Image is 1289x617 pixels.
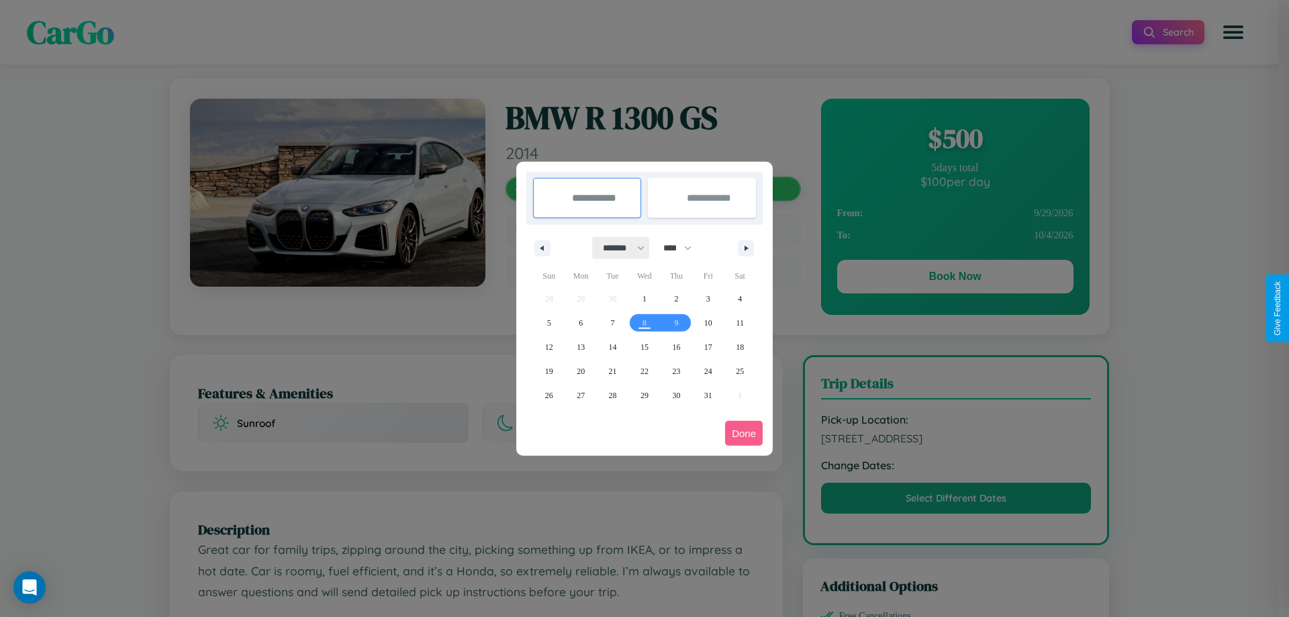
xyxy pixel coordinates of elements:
button: 29 [628,383,660,408]
div: Open Intercom Messenger [13,571,46,604]
span: 19 [545,359,553,383]
button: 9 [661,311,692,335]
button: 20 [565,359,596,383]
span: 23 [672,359,680,383]
span: 2 [674,287,678,311]
button: 11 [724,311,756,335]
button: 17 [692,335,724,359]
button: 8 [628,311,660,335]
button: 27 [565,383,596,408]
span: 15 [640,335,649,359]
button: 19 [533,359,565,383]
span: Sun [533,265,565,287]
button: 26 [533,383,565,408]
div: Give Feedback [1273,281,1282,336]
button: 1 [628,287,660,311]
button: 2 [661,287,692,311]
span: Mon [565,265,596,287]
button: 15 [628,335,660,359]
button: 16 [661,335,692,359]
span: 30 [672,383,680,408]
span: 16 [672,335,680,359]
span: 17 [704,335,712,359]
span: 28 [609,383,617,408]
button: 4 [724,287,756,311]
span: 22 [640,359,649,383]
button: 5 [533,311,565,335]
span: 8 [642,311,647,335]
span: Wed [628,265,660,287]
span: 25 [736,359,744,383]
button: 14 [597,335,628,359]
button: 13 [565,335,596,359]
button: 18 [724,335,756,359]
span: Tue [597,265,628,287]
button: 7 [597,311,628,335]
span: Fri [692,265,724,287]
span: 1 [642,287,647,311]
span: 10 [704,311,712,335]
span: Sat [724,265,756,287]
span: 12 [545,335,553,359]
span: 4 [738,287,742,311]
span: 13 [577,335,585,359]
span: 7 [611,311,615,335]
span: 20 [577,359,585,383]
span: 29 [640,383,649,408]
button: 10 [692,311,724,335]
span: 18 [736,335,744,359]
button: 22 [628,359,660,383]
button: 31 [692,383,724,408]
span: 6 [579,311,583,335]
button: 21 [597,359,628,383]
span: 21 [609,359,617,383]
button: 6 [565,311,596,335]
button: 25 [724,359,756,383]
button: 24 [692,359,724,383]
span: 27 [577,383,585,408]
span: 5 [547,311,551,335]
button: 30 [661,383,692,408]
span: 3 [706,287,710,311]
span: 11 [736,311,744,335]
button: 28 [597,383,628,408]
span: 9 [674,311,678,335]
button: Done [725,421,763,446]
button: 23 [661,359,692,383]
button: 12 [533,335,565,359]
button: 3 [692,287,724,311]
span: 31 [704,383,712,408]
span: 14 [609,335,617,359]
span: 26 [545,383,553,408]
span: Thu [661,265,692,287]
span: 24 [704,359,712,383]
